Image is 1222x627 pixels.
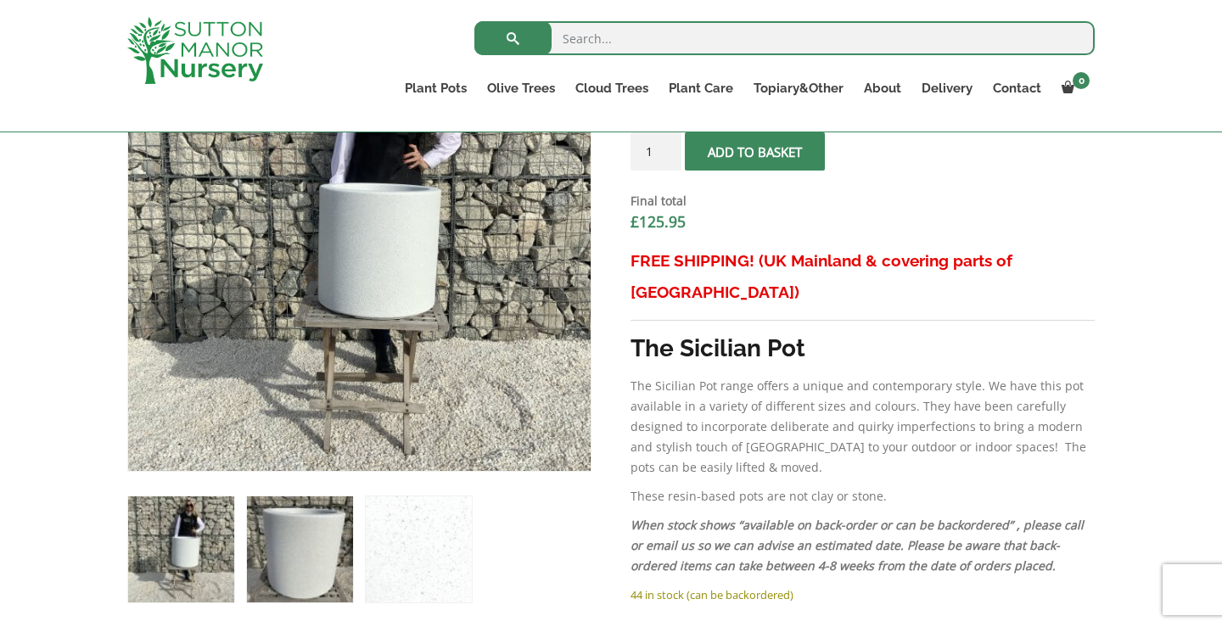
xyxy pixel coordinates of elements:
[743,76,854,100] a: Topiary&Other
[631,191,1095,211] dt: Final total
[127,17,263,84] img: logo
[631,585,1095,605] p: 44 in stock (can be backordered)
[911,76,983,100] a: Delivery
[631,132,681,171] input: Product quantity
[128,496,234,602] img: The Sicilian Cylinder Pot 40 Colour Granite White
[631,245,1095,308] h3: FREE SHIPPING! (UK Mainland & covering parts of [GEOGRAPHIC_DATA])
[366,496,472,602] img: The Sicilian Cylinder Pot 40 Colour Granite White - Image 3
[659,76,743,100] a: Plant Care
[685,132,825,171] button: Add to basket
[631,517,1084,574] em: When stock shows “available on back-order or can be backordered” , please call or email us so we ...
[247,496,353,602] img: The Sicilian Cylinder Pot 40 Colour Granite White - Image 2
[477,76,565,100] a: Olive Trees
[565,76,659,100] a: Cloud Trees
[474,21,1095,55] input: Search...
[395,76,477,100] a: Plant Pots
[631,376,1095,478] p: The Sicilian Pot range offers a unique and contemporary style. We have this pot available in a va...
[631,211,686,232] bdi: 125.95
[983,76,1051,100] a: Contact
[1051,76,1095,100] a: 0
[631,334,805,362] strong: The Sicilian Pot
[631,486,1095,507] p: These resin-based pots are not clay or stone.
[854,76,911,100] a: About
[1073,72,1090,89] span: 0
[631,211,639,232] span: £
